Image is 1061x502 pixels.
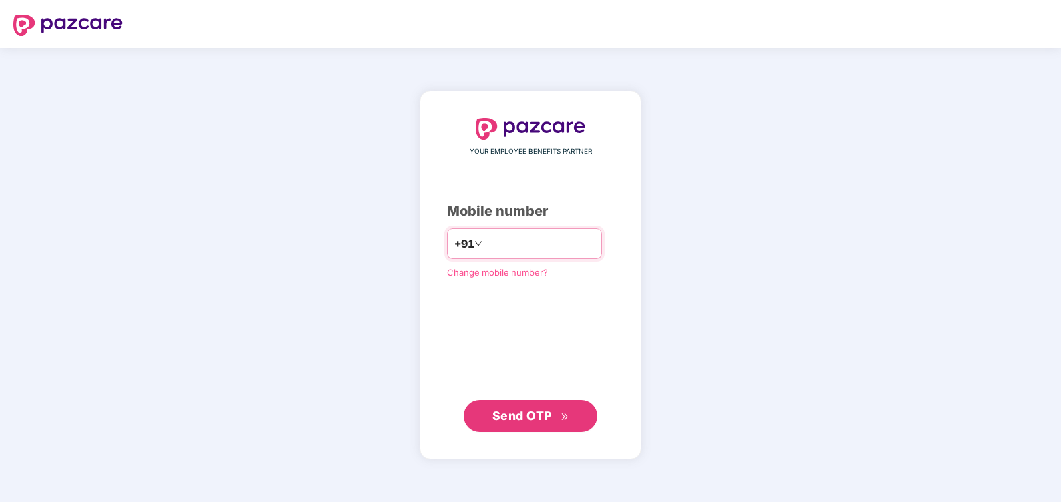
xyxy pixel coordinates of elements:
[492,409,552,423] span: Send OTP
[561,413,569,421] span: double-right
[447,267,548,278] a: Change mobile number?
[476,118,585,140] img: logo
[464,400,597,432] button: Send OTPdouble-right
[474,240,482,248] span: down
[447,201,614,222] div: Mobile number
[454,236,474,252] span: +91
[470,146,592,157] span: YOUR EMPLOYEE BENEFITS PARTNER
[13,15,123,36] img: logo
